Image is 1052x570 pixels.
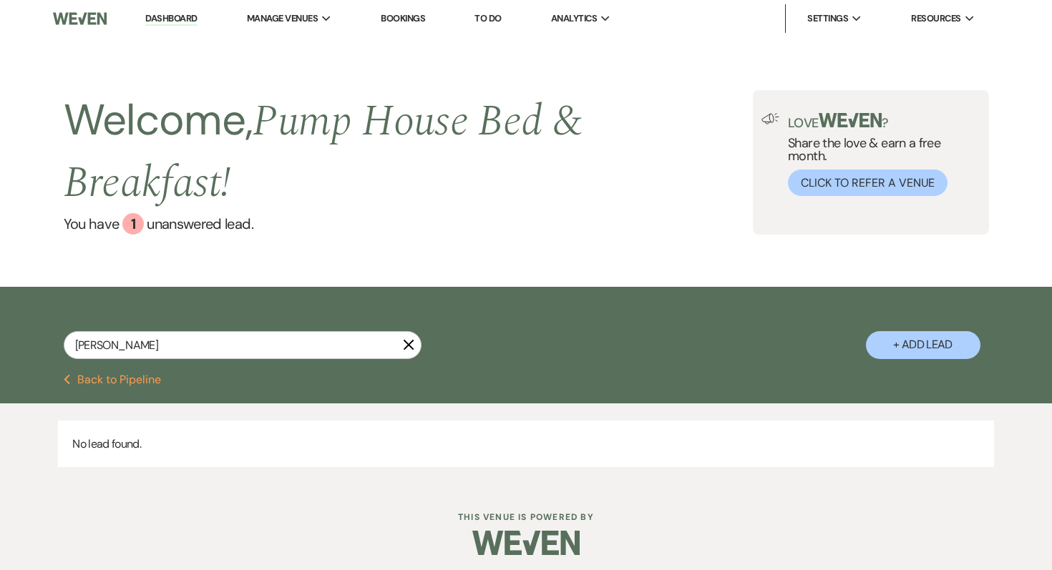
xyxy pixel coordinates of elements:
img: Weven Logo [53,4,107,34]
img: Weven Logo [472,518,580,568]
button: Click to Refer a Venue [788,169,948,196]
input: Search by name, event date, email address or phone number [64,331,422,359]
img: loud-speaker-illustration.svg [761,113,779,124]
span: Settings [807,11,848,26]
a: Bookings [381,12,425,24]
a: Dashboard [145,12,197,26]
div: 1 [122,213,144,235]
span: Resources [911,11,960,26]
span: Pump House Bed & Breakfast ! [64,89,583,216]
a: To Do [474,12,501,24]
p: Love ? [788,113,980,129]
img: weven-logo-green.svg [819,113,882,127]
button: Back to Pipeline [64,374,162,385]
button: + Add Lead [866,331,980,359]
a: You have 1 unanswered lead. [64,213,754,235]
span: Manage Venues [247,11,318,26]
h2: Welcome, [64,90,754,213]
span: Analytics [551,11,597,26]
p: No lead found. [58,421,994,468]
div: Share the love & earn a free month. [779,113,980,196]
